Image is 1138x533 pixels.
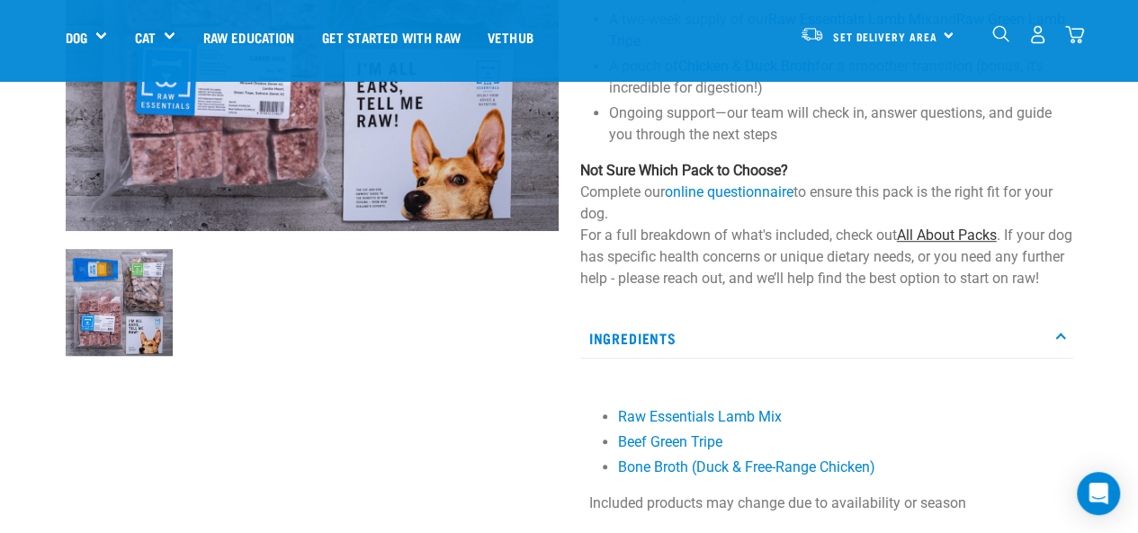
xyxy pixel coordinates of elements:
[1065,25,1084,44] img: home-icon@2x.png
[618,458,875,475] a: Bone Broth (Duck & Free-Range Chicken)
[665,183,793,200] a: online questionnaire
[618,433,722,450] a: Beef Green Tripe
[580,318,1073,359] p: Ingredients
[66,249,173,356] img: NSP Dog Standard Update
[309,1,474,73] a: Get started with Raw
[474,1,547,73] a: Vethub
[589,493,1064,514] p: Included products may change due to availability or season
[618,408,782,425] a: Raw Essentials Lamb Mix
[134,27,155,48] a: Cat
[580,162,788,179] strong: Not Sure Which Pack to Choose?
[1028,25,1047,44] img: user.png
[580,160,1073,289] p: Complete our to ensure this pack is the right fit for your dog. For a full breakdown of what's in...
[992,25,1009,42] img: home-icon-1@2x.png
[189,1,308,73] a: Raw Education
[800,26,824,42] img: van-moving.png
[897,227,997,244] a: All About Packs
[1077,472,1120,515] div: Open Intercom Messenger
[833,33,937,40] span: Set Delivery Area
[609,102,1073,146] li: Ongoing support—our team will check in, answer questions, and guide you through the next steps
[66,27,87,48] a: Dog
